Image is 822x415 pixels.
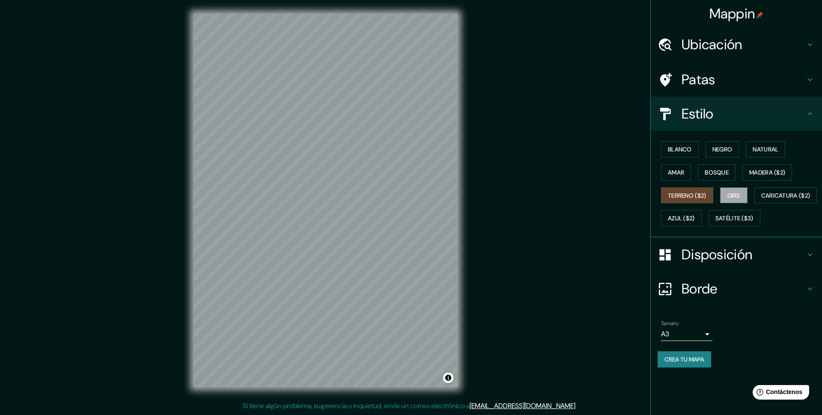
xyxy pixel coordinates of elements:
[194,14,458,387] canvas: Mapa
[709,210,760,226] button: Satélite ($3)
[727,192,740,199] font: Gris
[470,401,575,410] a: [EMAIL_ADDRESS][DOMAIN_NAME]
[578,401,580,410] font: .
[443,373,453,383] button: Activar o desactivar atribución
[575,401,577,410] font: .
[705,169,729,176] font: Bosque
[661,141,699,157] button: Blanco
[661,320,679,327] font: Tamaño
[651,97,822,131] div: Estilo
[661,210,702,226] button: Azul ($2)
[577,401,578,410] font: .
[668,192,706,199] font: Terreno ($2)
[658,351,711,368] button: Crea tu mapa
[668,145,692,153] font: Blanco
[651,272,822,306] div: Borde
[753,145,778,153] font: Natural
[661,164,691,181] button: Amar
[661,329,669,338] font: A3
[715,215,753,222] font: Satélite ($3)
[682,105,714,123] font: Estilo
[243,401,470,410] font: Si tiene algún problema, sugerencia o inquietud, envíe un correo electrónico a
[712,145,733,153] font: Negro
[754,187,817,204] button: Caricatura ($2)
[682,71,715,89] font: Patas
[668,215,695,222] font: Azul ($2)
[661,187,713,204] button: Terreno ($2)
[682,246,752,264] font: Disposición
[661,327,712,341] div: A3
[651,27,822,62] div: Ubicación
[668,169,684,176] font: Amar
[742,164,792,181] button: Madera ($2)
[746,382,813,406] iframe: Lanzador de widgets de ayuda
[761,192,810,199] font: Caricatura ($2)
[682,36,742,53] font: Ubicación
[746,141,785,157] button: Natural
[682,280,718,298] font: Borde
[720,187,748,204] button: Gris
[709,5,755,23] font: Mappin
[698,164,736,181] button: Bosque
[664,356,704,363] font: Crea tu mapa
[749,169,785,176] font: Madera ($2)
[756,12,763,18] img: pin-icon.png
[706,141,739,157] button: Negro
[651,62,822,97] div: Patas
[651,237,822,272] div: Disposición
